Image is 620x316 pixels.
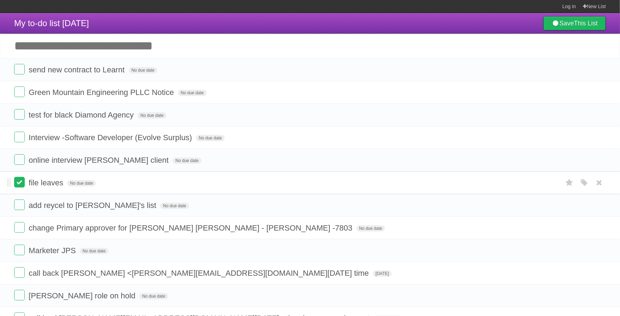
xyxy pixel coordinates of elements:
[574,20,598,27] b: This List
[14,245,25,255] label: Done
[563,177,576,189] label: Star task
[14,18,89,28] span: My to-do list [DATE]
[29,269,370,278] span: call back [PERSON_NAME] < [PERSON_NAME][EMAIL_ADDRESS][DOMAIN_NAME] [DATE] time
[14,132,25,142] label: Done
[543,16,606,30] a: SaveThis List
[14,87,25,97] label: Done
[373,270,392,277] span: [DATE]
[80,248,109,254] span: No due date
[29,111,135,119] span: test for black Diamond Agency
[29,201,158,210] span: add reycel to [PERSON_NAME]'s list
[14,290,25,300] label: Done
[172,157,201,164] span: No due date
[138,112,166,119] span: No due date
[14,222,25,233] label: Done
[29,291,137,300] span: [PERSON_NAME] role on hold
[14,177,25,187] label: Done
[160,203,189,209] span: No due date
[178,90,206,96] span: No due date
[14,109,25,120] label: Done
[29,223,354,232] span: change Primary approver for [PERSON_NAME] [PERSON_NAME] - [PERSON_NAME] -7803
[29,133,194,142] span: Interview -Software Developer (Evolve Surplus)
[14,64,25,74] label: Done
[129,67,157,73] span: No due date
[67,180,96,186] span: No due date
[14,199,25,210] label: Done
[356,225,385,232] span: No due date
[29,156,170,165] span: online interview [PERSON_NAME] client
[29,88,176,97] span: Green Mountain Engineering PLLC Notice
[29,178,65,187] span: file leaves
[14,154,25,165] label: Done
[29,65,127,74] span: send new contract to Learnt
[14,267,25,278] label: Done
[196,135,224,141] span: No due date
[29,246,77,255] span: Marketer JPS
[139,293,168,299] span: No due date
